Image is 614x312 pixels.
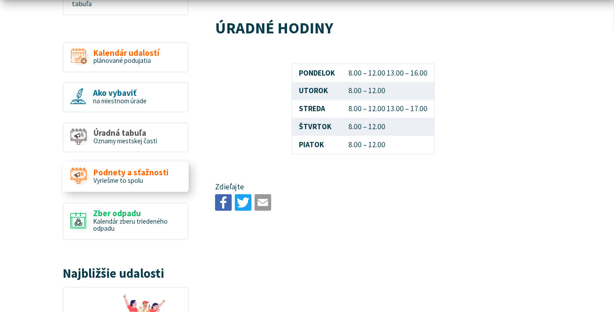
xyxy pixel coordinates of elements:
a: Úradná tabuľa Oznamy mestskej časti [63,123,189,153]
strong: ŠTVRTOK [299,122,332,131]
span: Úradná tabuľa [93,128,157,138]
span: Podnety a sťažnosti [93,168,169,177]
strong: PIATOK [299,140,324,149]
span: Kalendár udalostí [93,48,159,58]
span: Zber odpadu [93,209,181,218]
span: Vyriešme to spolu [93,176,143,185]
strong: PONDELOK [299,68,335,78]
td: 8.00 – 12.00 [342,136,434,154]
p: Zdieľajte [215,181,511,193]
img: Zdieľať e-mailom [255,194,271,211]
h3: Najbližšie udalosti [63,267,189,280]
img: Zdieľať na Twitteri [235,194,251,211]
strong: ÚRADNÉ HODINY [215,18,333,38]
td: 8.00 – 12.00 [342,118,434,136]
span: Kalendár zberu triedeného odpadu [93,217,168,233]
strong: STREDA [299,104,326,113]
a: Ako vybaviť na miestnom úrade [63,82,189,112]
strong: UTOROK [299,86,328,95]
td: 8.00 – 12.00 13.00 – 16.00 [342,64,434,82]
a: Zber odpadu Kalendár zberu triedeného odpadu [63,203,189,240]
span: na miestnom úrade [93,97,147,105]
img: Zdieľať na Facebooku [215,194,232,211]
a: Kalendár udalostí plánované podujatia [63,42,189,73]
span: Ako vybaviť [93,88,147,98]
a: Podnety a sťažnosti Vyriešme to spolu [63,162,189,192]
span: Oznamy mestskej časti [93,137,157,145]
td: 8.00 – 12.00 [342,82,434,100]
td: 8.00 – 12.00 13.00 – 17.00 [342,100,434,118]
span: plánované podujatia [93,56,151,65]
